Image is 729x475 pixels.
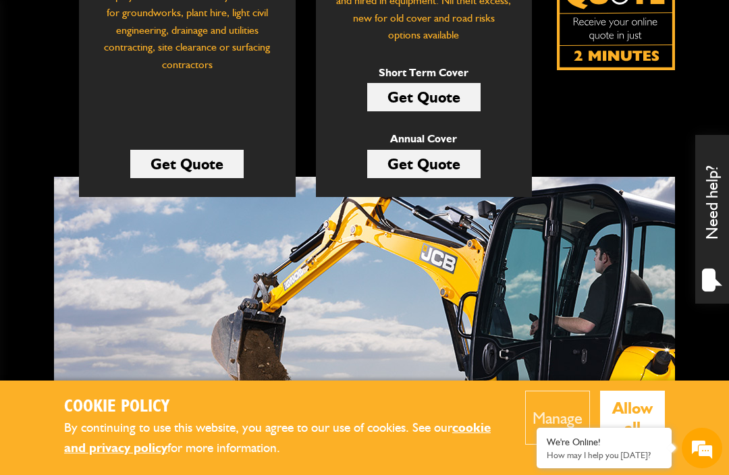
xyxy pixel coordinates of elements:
[547,437,661,448] div: We're Online!
[367,150,481,178] a: Get Quote
[18,244,246,398] textarea: Type your message and hit 'Enter'
[600,391,666,445] button: Allow all
[221,7,254,39] div: Minimize live chat window
[547,450,661,460] p: How may I help you today?
[367,83,481,111] a: Get Quote
[23,75,57,94] img: d_20077148190_company_1631870298795_20077148190
[18,165,246,194] input: Enter your email address
[64,418,505,459] p: By continuing to use this website, you agree to our use of cookies. See our for more information.
[367,64,481,82] p: Short Term Cover
[18,204,246,234] input: Enter your phone number
[367,130,481,148] p: Annual Cover
[64,397,505,418] h2: Cookie Policy
[525,391,590,445] button: Manage
[130,150,244,178] a: Get Quote
[184,372,245,390] em: Start Chat
[18,125,246,155] input: Enter your last name
[70,76,227,93] div: Chat with us now
[695,135,729,304] div: Need help?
